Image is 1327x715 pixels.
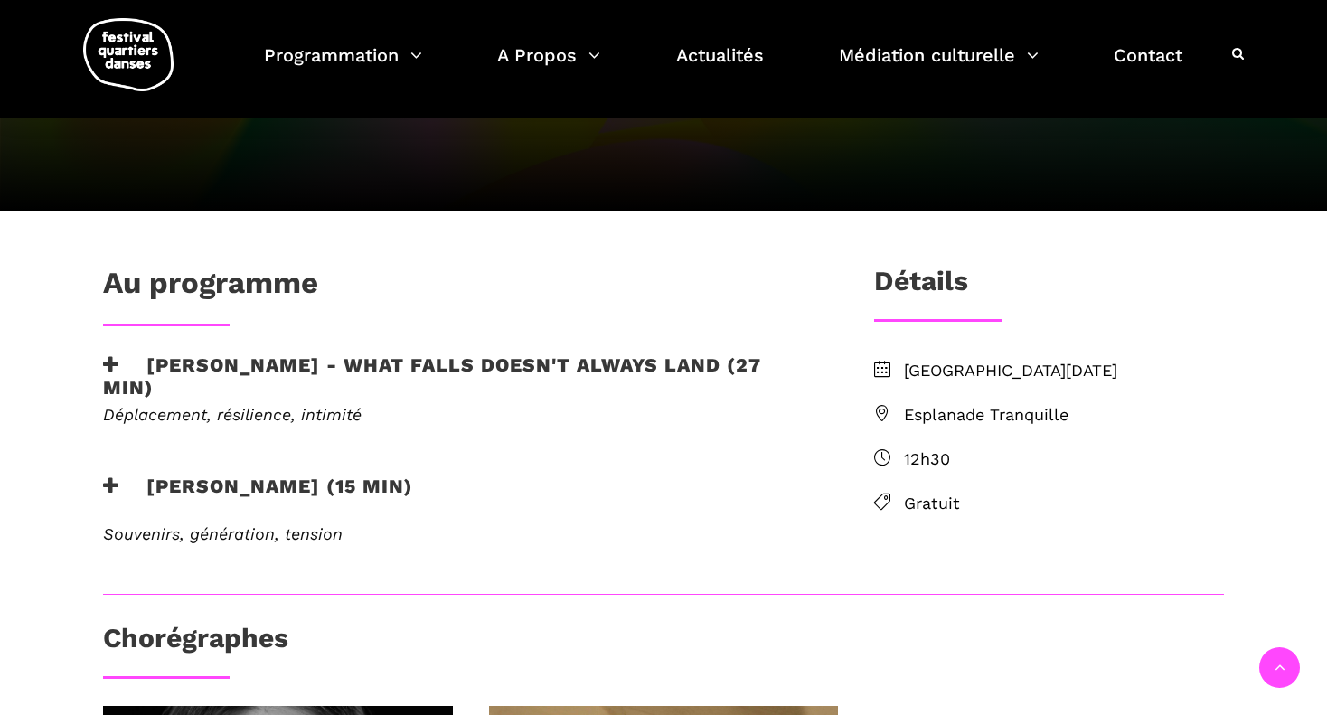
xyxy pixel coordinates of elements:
a: Médiation culturelle [839,40,1039,93]
a: Actualités [676,40,764,93]
a: Contact [1114,40,1182,93]
h3: [PERSON_NAME] - What Falls Doesn't Always Land (27 min) [103,353,815,399]
h3: Chorégraphes [103,622,288,667]
img: logo-fqd-med [83,18,174,91]
h1: Au programme [103,265,318,310]
em: Souvenirs, génération, tension [103,524,343,543]
span: 12h30 [904,447,1224,473]
span: Gratuit [904,491,1224,517]
span: Esplanade Tranquille [904,402,1224,428]
a: A Propos [497,40,600,93]
h3: [PERSON_NAME] (15 min) [103,475,413,520]
span: [GEOGRAPHIC_DATA][DATE] [904,358,1224,384]
h3: Détails [874,265,968,310]
em: Déplacement, résilience, intimité [103,405,362,424]
a: Programmation [264,40,422,93]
